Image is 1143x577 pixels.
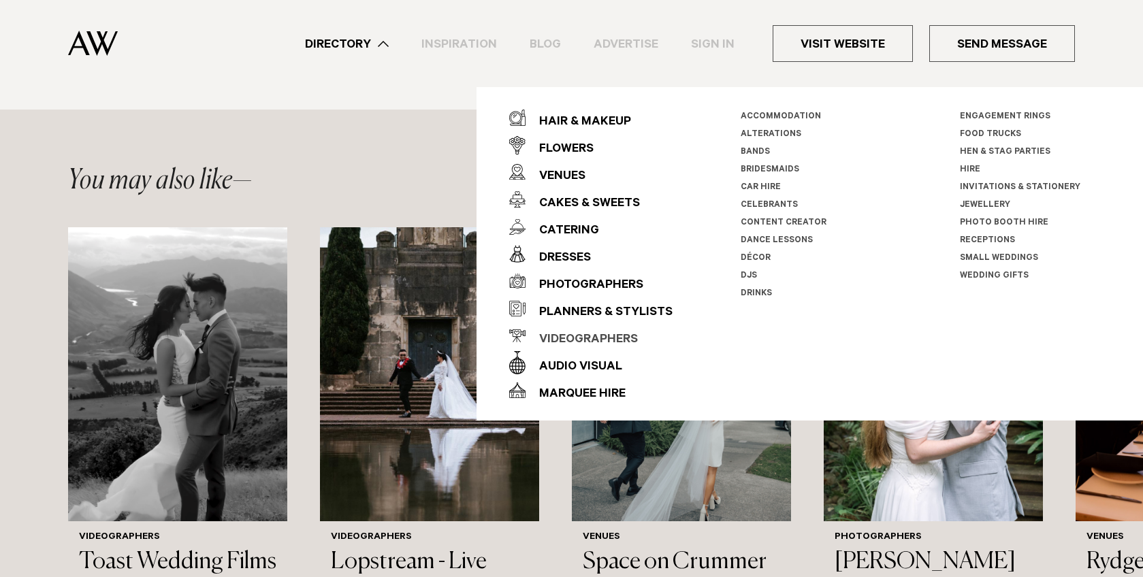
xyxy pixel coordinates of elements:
a: Audio Visual [509,349,673,376]
a: Directory [289,35,405,53]
a: Hair & Makeup [509,104,673,131]
h3: Toast Wedding Films [79,548,276,576]
img: Auckland Weddings Videographers | Lopstream - Live Stream Solution [320,227,539,521]
a: Marquee Hire [509,376,673,403]
a: Photo Booth Hire [960,218,1048,228]
a: Bands [741,148,770,157]
a: Planners & Stylists [509,295,673,322]
h6: Venues [583,532,780,544]
a: Food Trucks [960,130,1021,139]
div: Videographers [526,327,638,354]
a: Car Hire [741,183,781,193]
a: Jewellery [960,201,1010,210]
div: Photographers [526,272,643,299]
div: Hair & Makeup [526,109,631,136]
a: Catering [509,213,673,240]
div: Catering [526,218,599,245]
a: Alterations [741,130,801,139]
a: Wedding Gifts [960,271,1029,281]
a: DJs [741,271,757,281]
a: Drinks [741,289,772,299]
div: Dresses [526,245,591,272]
h2: You may also like [68,167,252,195]
div: Planners & Stylists [526,299,673,327]
a: Accommodation [741,112,821,122]
a: Sign In [675,35,751,53]
div: Flowers [526,136,594,163]
a: Venues [509,159,673,186]
a: Décor [741,254,771,263]
a: Flowers [509,131,673,159]
a: Hire [960,165,980,175]
a: Visit Website [773,25,913,62]
a: Blog [513,35,577,53]
a: Content Creator [741,218,826,228]
h3: Space on Crummer [583,548,780,576]
a: Invitations & Stationery [960,183,1080,193]
a: Receptions [960,236,1015,246]
div: Venues [526,163,585,191]
h6: Videographers [331,532,528,544]
a: Dresses [509,240,673,267]
img: Auckland Weddings Videographers | Toast Wedding Films [68,227,287,521]
a: Send Message [929,25,1075,62]
img: Auckland Weddings Logo [68,31,118,56]
a: Bridesmaids [741,165,799,175]
div: Audio Visual [526,354,622,381]
a: Small Weddings [960,254,1038,263]
h6: Photographers [835,532,1032,544]
a: Photographers [509,267,673,295]
div: Marquee Hire [526,381,626,408]
a: Engagement Rings [960,112,1050,122]
a: Dance Lessons [741,236,813,246]
h6: Videographers [79,532,276,544]
div: Cakes & Sweets [526,191,640,218]
a: Advertise [577,35,675,53]
a: Hen & Stag Parties [960,148,1050,157]
a: Celebrants [741,201,798,210]
a: Inspiration [405,35,513,53]
a: Videographers [509,322,673,349]
a: Cakes & Sweets [509,186,673,213]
